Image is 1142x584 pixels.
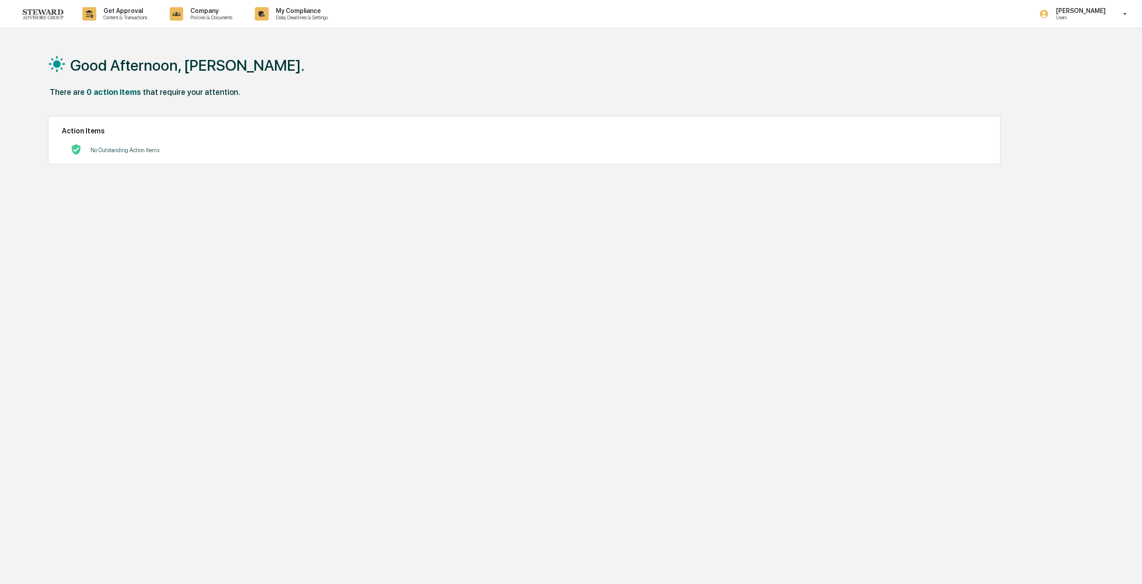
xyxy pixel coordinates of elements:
[269,7,332,14] p: My Compliance
[96,7,152,14] p: Get Approval
[1049,14,1110,21] p: Users
[70,56,305,74] h1: Good Afternoon, [PERSON_NAME].
[90,147,159,153] p: No Outstanding Action Items
[96,14,152,21] p: Content & Transactions
[183,7,237,14] p: Company
[269,14,332,21] p: Data, Deadlines & Settings
[143,87,240,97] div: that require your attention.
[86,87,141,97] div: 0 action items
[71,144,82,155] img: No Actions logo
[62,127,987,135] h2: Action Items
[21,8,64,20] img: logo
[183,14,237,21] p: Policies & Documents
[50,87,85,97] div: There are
[1049,7,1110,14] p: [PERSON_NAME]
